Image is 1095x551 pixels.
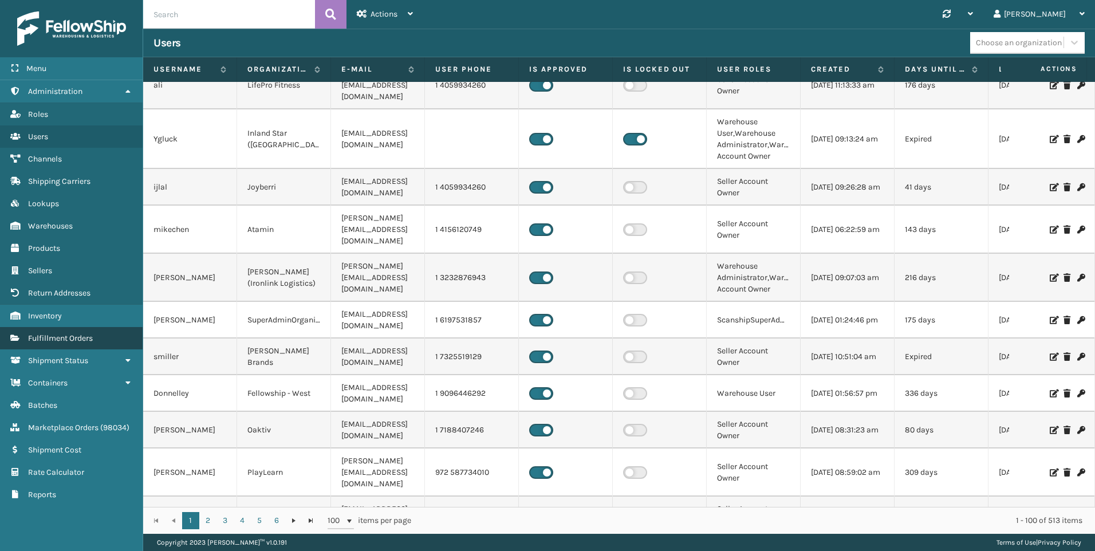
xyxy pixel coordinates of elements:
td: [PERSON_NAME] Brands [237,339,331,375]
i: Edit [1050,316,1057,324]
label: Is Approved [529,64,602,74]
td: [PERSON_NAME][EMAIL_ADDRESS][DOMAIN_NAME] [331,254,425,302]
i: Change Password [1077,426,1084,434]
td: Seller Account Owner [707,169,801,206]
span: Lookups [28,199,59,208]
td: [DATE] 10:21:44 am [988,339,1082,375]
td: Expired [895,109,988,169]
label: Organization [247,64,309,74]
i: Delete [1064,389,1070,397]
td: [DATE] 09:25:40 am [801,497,895,533]
td: [DATE] 02:10:48 pm [988,375,1082,412]
td: [PERSON_NAME] [143,448,237,497]
td: [DATE] 11:04:24 am [988,61,1082,109]
span: Actions [371,9,397,19]
span: Go to the next page [289,516,298,525]
i: Change Password [1077,469,1084,477]
span: Menu [26,64,46,73]
td: [DATE] 05:12:54 pm [988,109,1082,169]
a: 5 [251,512,268,529]
td: Inland Star ([GEOGRAPHIC_DATA]) [237,109,331,169]
i: Edit [1050,81,1057,89]
td: [PERSON_NAME] (Ironlink Logistics) [237,254,331,302]
span: Marketplace Orders [28,423,99,432]
td: [PERSON_NAME][EMAIL_ADDRESS][DOMAIN_NAME] [331,448,425,497]
a: Go to the last page [302,512,320,529]
td: [DATE] 08:59:02 am [801,448,895,497]
td: Seller Account Owner [707,412,801,448]
td: [PERSON_NAME] [143,412,237,448]
p: Copyright 2023 [PERSON_NAME]™ v 1.0.191 [157,534,287,551]
td: Seller Account Owner [707,448,801,497]
label: Last Seen [999,64,1060,74]
i: Delete [1064,81,1070,89]
td: [PERSON_NAME][EMAIL_ADDRESS][DOMAIN_NAME] [331,206,425,254]
td: [PERSON_NAME][EMAIL_ADDRESS][DOMAIN_NAME] [331,61,425,109]
td: [DATE] 09:26:28 am [801,169,895,206]
span: Inventory [28,311,62,321]
td: ijlal [143,497,237,533]
i: Edit [1050,183,1057,191]
td: SuperAdminOrganization [237,302,331,339]
td: 336 days [895,375,988,412]
td: 175 days [895,302,988,339]
label: User phone [435,64,508,74]
td: 1 4059934260 [425,61,519,109]
td: [DATE] 01:24:46 pm [801,302,895,339]
i: Delete [1064,426,1070,434]
td: Expired [895,339,988,375]
td: [EMAIL_ADDRESS][DOMAIN_NAME] [331,302,425,339]
i: Change Password [1077,183,1084,191]
td: Seller Account Owner [707,206,801,254]
div: 1 - 100 of 513 items [427,515,1082,526]
label: Days until password expires [905,64,966,74]
td: [EMAIL_ADDRESS][DOMAIN_NAME] [331,375,425,412]
i: Edit [1050,389,1057,397]
span: Channels [28,154,62,164]
td: [EMAIL_ADDRESS][DOMAIN_NAME] [331,109,425,169]
i: Delete [1064,135,1070,143]
td: [PERSON_NAME] [143,302,237,339]
td: [DATE] 09:13:24 am [801,109,895,169]
i: Change Password [1077,316,1084,324]
label: Username [153,64,215,74]
img: logo [17,11,126,46]
div: | [996,534,1081,551]
span: Return Addresses [28,288,90,298]
td: ScanshipSuperAdministrator [707,302,801,339]
td: Warehouse Administrator,Warehouse Account Owner [707,254,801,302]
td: 1 4059934260 [425,169,519,206]
label: Created [811,64,872,74]
i: Delete [1064,469,1070,477]
td: Donnelley [143,375,237,412]
td: ali [143,61,237,109]
span: Rate Calculator [28,467,84,477]
i: Edit [1050,274,1057,282]
td: 176 days [895,61,988,109]
i: Edit [1050,226,1057,234]
i: Delete [1064,183,1070,191]
span: Sellers [28,266,52,275]
td: [DATE] 04:07:02 pm [988,169,1082,206]
td: 1 7188407246 [425,412,519,448]
i: Delete [1064,316,1070,324]
td: smiller [143,339,237,375]
td: [EMAIL_ADDRESS][DOMAIN_NAME] [331,339,425,375]
i: Delete [1064,353,1070,361]
td: 143 days [895,206,988,254]
td: Seller Account Owner [707,497,801,533]
td: 41 days [895,169,988,206]
span: Reports [28,490,56,499]
td: [DATE] 04:58:36 am [988,448,1082,497]
td: 1 3232876943 [425,254,519,302]
span: Containers [28,378,68,388]
td: [PERSON_NAME] [143,254,237,302]
td: [DATE] 01:56:57 pm [801,375,895,412]
span: Shipment Cost [28,445,81,455]
td: Joyberri [237,169,331,206]
span: Warehouses [28,221,73,231]
i: Edit [1050,426,1057,434]
td: 1 4059934260 [425,497,519,533]
td: Ygluck [143,109,237,169]
td: 216 days [895,254,988,302]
